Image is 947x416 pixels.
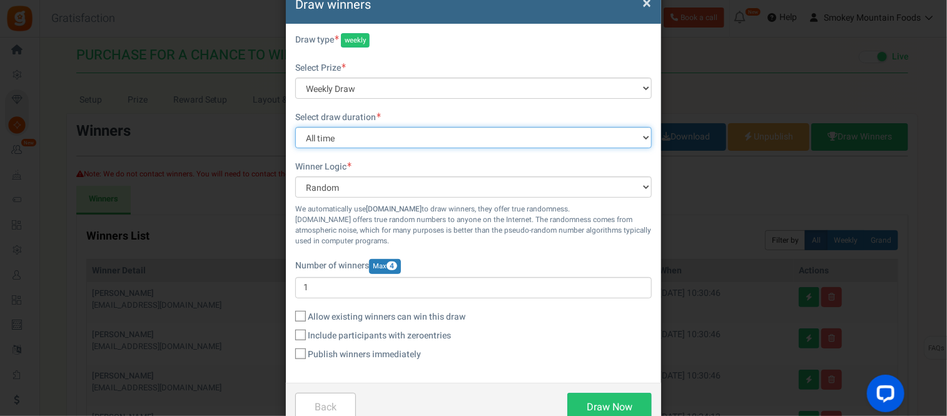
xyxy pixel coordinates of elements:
span: Include participants with zero [308,330,451,342]
label: Winner Logic [295,161,352,173]
label: Select draw duration [295,111,381,124]
b: [DOMAIN_NAME] [366,204,422,215]
span: weekly [341,33,370,48]
span: Max [369,259,401,274]
span: Publish winners immediately [308,348,421,361]
span: Entries [424,330,451,342]
label: Number of winners [295,259,401,274]
label: Draw type [295,34,339,46]
span: 4 [387,261,397,270]
span: Allow existing winners can win this draw [308,311,465,323]
label: Select Prize [295,62,346,74]
small: We automatically use to draw winners, they offer true randomness. [DOMAIN_NAME] offers true rando... [295,204,652,246]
